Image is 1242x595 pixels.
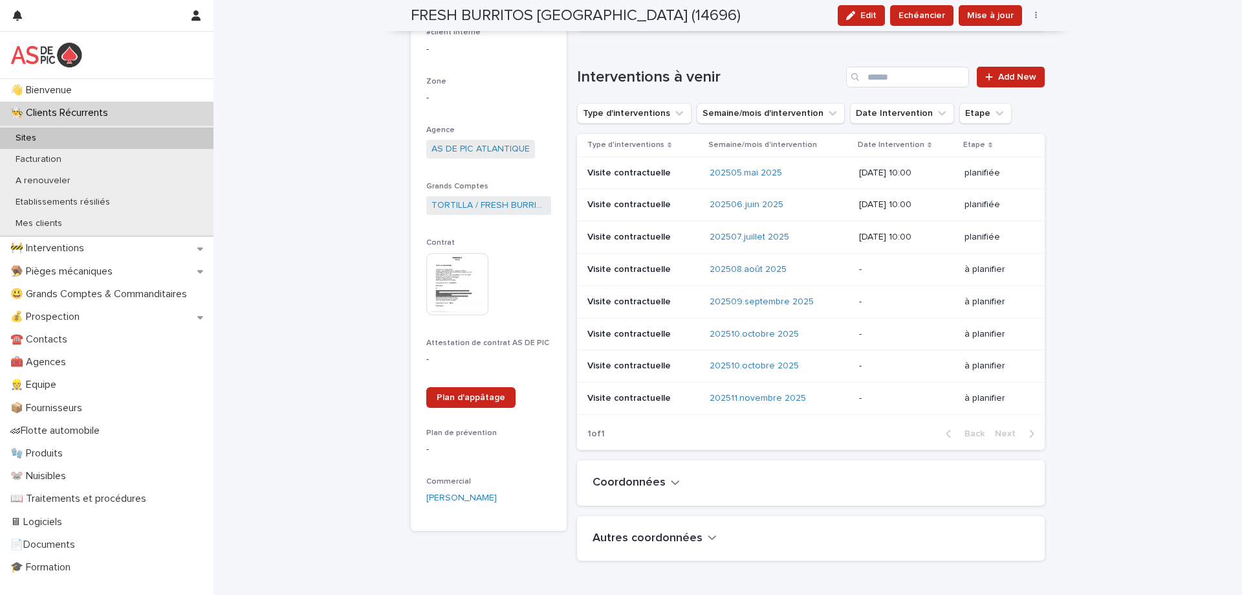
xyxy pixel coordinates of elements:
[957,429,985,438] span: Back
[890,5,953,26] button: Echéancier
[577,253,1045,286] tr: Visite contractuelle202508.août 2025 -à planifier
[5,333,78,346] p: ☎️ Contacts
[859,232,953,243] p: [DATE] 10:00
[5,197,120,208] p: Etablissements résiliés
[5,425,110,437] p: 🏎Flotte automobile
[587,393,699,404] p: Visite contractuelle
[426,43,551,56] p: -
[710,264,787,275] a: 202508.août 2025
[593,476,680,490] button: Coordonnées
[5,133,47,144] p: Sites
[5,561,81,574] p: 🎓 Formation
[998,73,1036,82] span: Add New
[710,297,814,308] a: 202509.septembre 2025
[577,221,1045,254] tr: Visite contractuelle202507.juillet 2025 [DATE] 10:00planifiée
[860,11,877,20] span: Edit
[5,539,85,551] p: 📄Documents
[5,218,72,229] p: Mes clients
[964,199,1024,210] p: planifiée
[587,297,699,308] p: Visite contractuelle
[859,264,953,275] p: -
[964,361,1024,372] p: à planifier
[577,383,1045,415] tr: Visite contractuelle202511.novembre 2025 -à planifier
[426,91,551,105] p: -
[426,28,481,36] span: #client interne
[5,288,197,300] p: 😃 Grands Comptes & Commanditaires
[577,103,692,124] button: Type d'interventions
[859,168,953,179] p: [DATE] 10:00
[977,67,1045,87] a: Add New
[426,353,551,366] p: -
[710,232,789,243] a: 202507.juillet 2025
[708,138,817,152] p: Semaine/mois d'intervention
[959,103,1012,124] button: Etape
[859,297,953,308] p: -
[587,138,664,152] p: Type d'interventions
[426,126,455,134] span: Agence
[593,532,717,546] button: Autres coordonnées
[431,199,546,212] a: TORTILLA / FRESH BURRITOS
[5,84,82,96] p: 👋 Bienvenue
[697,103,845,124] button: Semaine/mois d'intervention
[10,42,82,68] img: yKcqic14S0S6KrLdrqO6
[587,329,699,340] p: Visite contractuelle
[5,107,118,119] p: 👨‍🍳 Clients Récurrents
[5,470,76,482] p: 🐭 Nuisibles
[850,103,954,124] button: Date Intervention
[935,428,990,440] button: Back
[710,329,799,340] a: 202510.octobre 2025
[964,168,1024,179] p: planifiée
[587,199,699,210] p: Visite contractuelle
[5,175,81,186] p: A renouveler
[5,493,157,505] p: 📖 Traitements et procédures
[859,393,953,404] p: -
[426,339,549,347] span: Attestation de contrat AS DE PIC
[426,429,497,437] span: Plan de prévention
[426,491,497,505] a: [PERSON_NAME]
[577,157,1045,189] tr: Visite contractuelle202505.mai 2025 [DATE] 10:00planifiée
[838,5,885,26] button: Edit
[587,361,699,372] p: Visite contractuelle
[959,5,1022,26] button: Mise à jour
[846,67,969,87] input: Search
[859,361,953,372] p: -
[587,264,699,275] p: Visite contractuelle
[963,138,985,152] p: Etape
[426,183,488,190] span: Grands Comptes
[964,393,1024,404] p: à planifier
[5,402,93,414] p: 📦 Fournisseurs
[577,350,1045,383] tr: Visite contractuelle202510.octobre 2025 -à planifier
[5,242,94,254] p: 🚧 Interventions
[858,138,924,152] p: Date Intervention
[859,329,953,340] p: -
[431,142,530,156] a: AS DE PIC ATLANTIQUE
[593,476,666,490] h2: Coordonnées
[5,379,67,391] p: 👷 Equipe
[587,168,699,179] p: Visite contractuelle
[995,429,1023,438] span: Next
[426,387,516,408] a: Plan d'appâtage
[593,532,703,546] h2: Autres coordonnées
[411,6,741,25] h2: FRESH BURRITOS [GEOGRAPHIC_DATA] (14696)
[5,447,73,460] p: 🧤 Produits
[964,297,1024,308] p: à planifier
[967,9,1014,22] span: Mise à jour
[990,428,1045,440] button: Next
[5,154,72,165] p: Facturation
[426,78,446,85] span: Zone
[426,239,455,247] span: Contrat
[5,265,123,278] p: 🪤 Pièges mécaniques
[710,168,782,179] a: 202505.mai 2025
[577,318,1045,350] tr: Visite contractuelle202510.octobre 2025 -à planifier
[426,443,551,456] p: -
[5,516,72,528] p: 🖥 Logiciels
[899,9,945,22] span: Echéancier
[426,478,471,486] span: Commercial
[577,418,615,450] p: 1 of 1
[437,393,505,402] span: Plan d'appâtage
[5,356,76,368] p: 🧰 Agences
[964,329,1024,340] p: à planifier
[577,189,1045,221] tr: Visite contractuelle202506.juin 2025 [DATE] 10:00planifiée
[710,361,799,372] a: 202510.octobre 2025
